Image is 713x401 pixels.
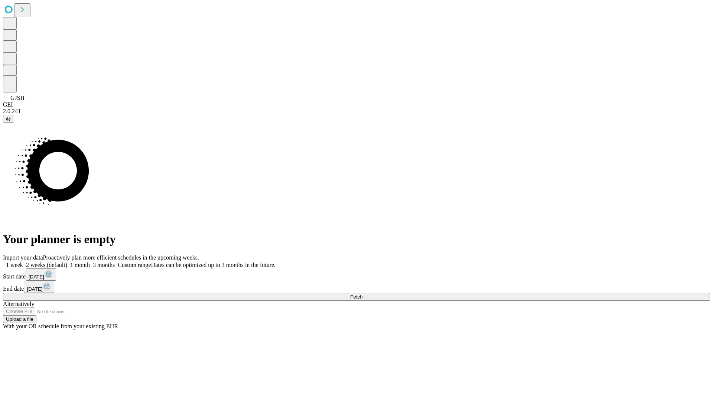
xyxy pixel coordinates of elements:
span: 1 week [6,262,23,268]
span: With your OR schedule from your existing EHR [3,323,118,329]
span: Fetch [350,294,362,300]
span: [DATE] [29,274,44,280]
button: Fetch [3,293,710,301]
span: Custom range [118,262,151,268]
div: 2.0.241 [3,108,710,115]
div: Start date [3,268,710,281]
button: [DATE] [24,281,54,293]
h1: Your planner is empty [3,232,710,246]
span: @ [6,116,11,121]
span: Dates can be optimized up to 3 months in the future. [151,262,276,268]
span: GJSH [10,95,25,101]
span: 3 months [93,262,115,268]
span: 1 month [70,262,90,268]
button: @ [3,115,14,123]
span: [DATE] [27,286,42,292]
button: [DATE] [26,268,56,281]
span: Import your data [3,254,43,261]
span: Alternatively [3,301,34,307]
div: GEI [3,101,710,108]
button: Upload a file [3,315,36,323]
span: 2 weeks (default) [26,262,67,268]
div: End date [3,281,710,293]
span: Proactively plan more efficient schedules in the upcoming weeks. [43,254,199,261]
